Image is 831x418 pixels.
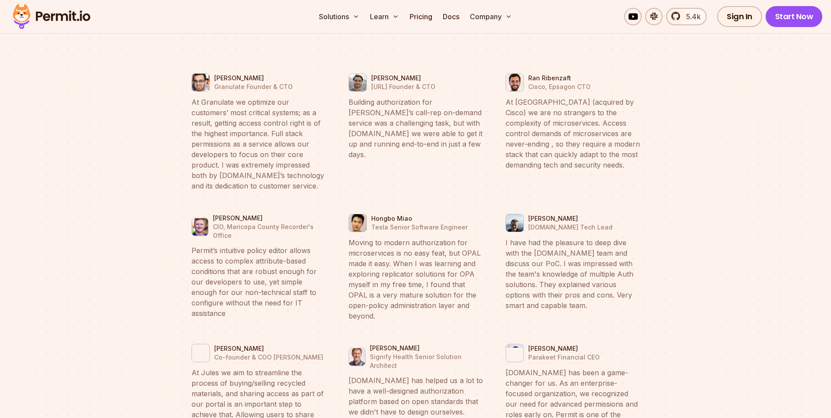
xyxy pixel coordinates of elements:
p: [PERSON_NAME] [528,344,600,353]
p: [PERSON_NAME] [213,214,326,223]
img: Hongbo Miao | Tesla Senior Software Engineer [349,212,366,234]
img: Matan Bakshi | Buzzer.ai Founder & CTO [349,71,366,94]
img: Pawel Englert | Beekeeper.io Tech Lead [506,212,523,234]
a: Sign In [717,6,762,27]
p: [DOMAIN_NAME] Tech Lead [528,223,612,232]
p: [PERSON_NAME] [214,344,323,353]
blockquote: At [GEOGRAPHIC_DATA] (acquired by Cisco) we are no strangers to the complexity of microservices. ... [506,97,640,170]
img: Malcolm Learner | Signify Health Senior Solution Architect [349,346,365,368]
img: Ran Ribenzaft | Cisco, Epsagon CTO [506,71,523,94]
blockquote: Permit’s intuitive policy editor allows access to complex attribute-based conditions that are rob... [192,245,326,319]
img: Jean Philippe Boul | Co-founder & COO Jules AI [192,342,209,364]
p: Parakeet Financial CEO [528,353,600,362]
button: Solutions [315,8,363,25]
p: Hongbo Miao [371,214,468,223]
p: [PERSON_NAME] [214,74,293,82]
blockquote: Building authorization for [PERSON_NAME]’s call-rep on-demand service was a challenging task, but... [349,97,483,160]
p: [PERSON_NAME] [371,74,435,82]
p: CIO, Maricopa County Recorder's Office [213,223,326,240]
img: Jowanza Joseph | Parakeet Financial CEO [506,342,523,364]
img: Tal Saiag | Granulate Founder & CTO [192,71,209,94]
p: Signify Health Senior Solution Architect [370,353,483,370]
img: Permit logo [9,2,94,31]
p: [PERSON_NAME] [370,344,483,353]
span: 5.4k [681,11,701,22]
a: 5.4k [666,8,707,25]
img: Nate Young | CIO, Maricopa County Recorder's Office [192,216,208,238]
blockquote: At Granulate we optimize our customers’ most critical systems; as a result, getting access contro... [192,97,326,191]
p: Granulate Founder & CTO [214,82,293,91]
p: [PERSON_NAME] [528,214,612,223]
p: Cisco, Epsagon CTO [528,82,591,91]
a: Start Now [766,6,823,27]
p: Ran Ribenzaft [528,74,591,82]
blockquote: Moving to modern authorization for microservices is no easy feat, but OPAL made it easy. When I w... [349,237,483,321]
p: Tesla Senior Software Engineer [371,223,468,232]
blockquote: I have had the pleasure to deep dive with the [DOMAIN_NAME] team and discuss our PoC. I was impre... [506,237,640,311]
button: Learn [366,8,403,25]
button: Company [466,8,516,25]
p: Co-founder & COO [PERSON_NAME] [214,353,323,362]
p: [URL] Founder & CTO [371,82,435,91]
a: Pricing [406,8,436,25]
a: Docs [439,8,463,25]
